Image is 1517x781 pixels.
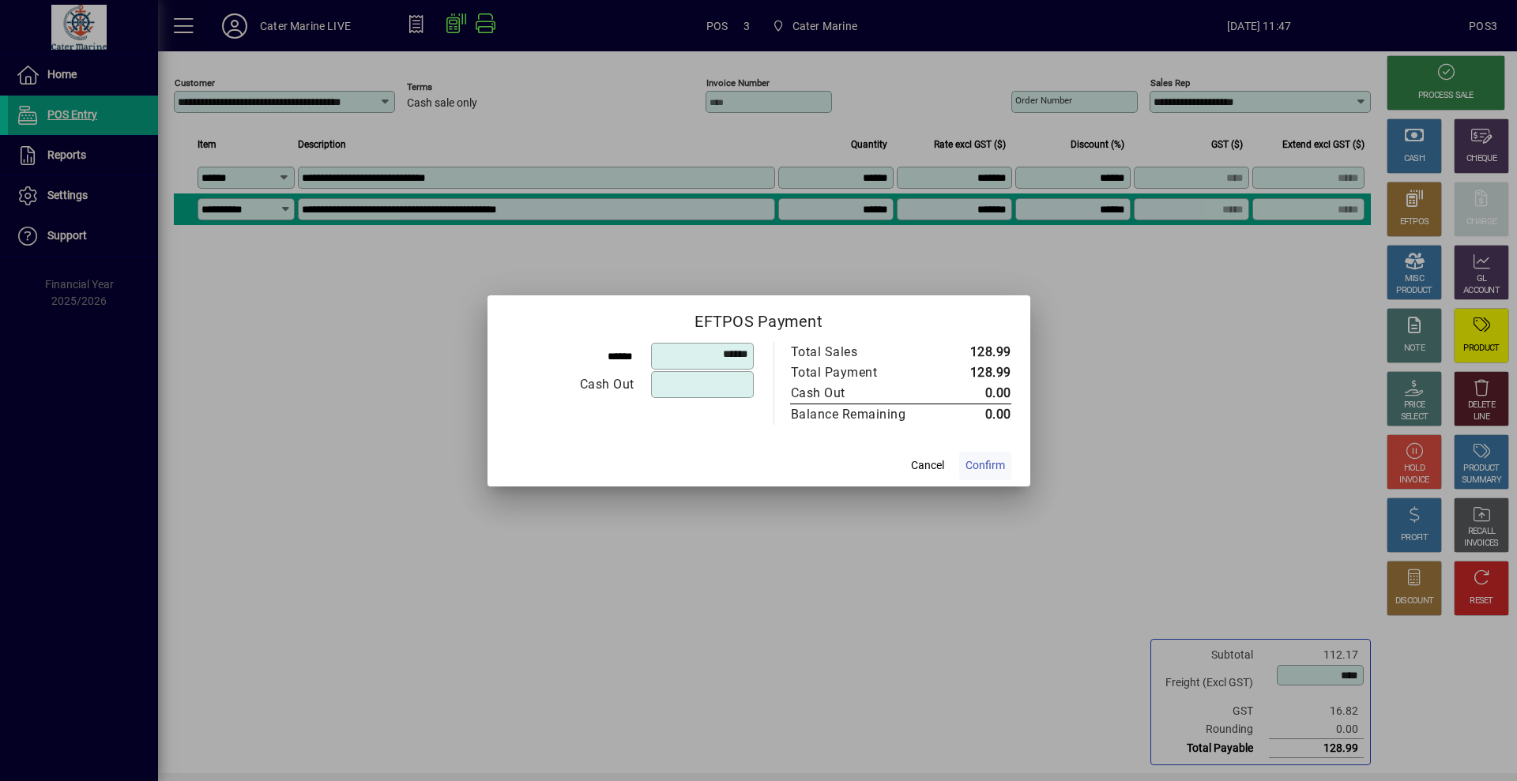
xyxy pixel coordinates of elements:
[939,383,1011,404] td: 0.00
[790,342,939,362] td: Total Sales
[939,404,1011,425] td: 0.00
[939,362,1011,383] td: 128.99
[791,384,924,403] div: Cash Out
[507,375,634,394] div: Cash Out
[791,405,924,424] div: Balance Remaining
[966,457,1005,474] span: Confirm
[939,342,1011,362] td: 128.99
[487,295,1030,341] h2: EFTPOS Payment
[902,452,953,480] button: Cancel
[790,362,939,383] td: Total Payment
[911,457,944,474] span: Cancel
[959,452,1011,480] button: Confirm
